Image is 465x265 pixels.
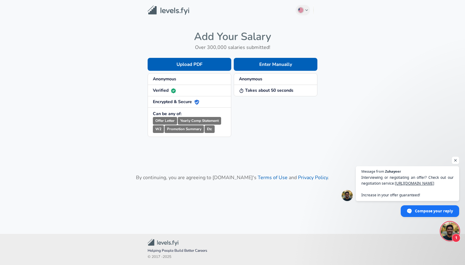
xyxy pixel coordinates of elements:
[298,8,303,13] img: English (US)
[148,239,178,246] img: Levels.fyi Community
[441,222,459,240] div: Open chat
[239,76,262,82] strong: Anonymous
[153,76,176,82] strong: Anonymous
[148,58,231,71] button: Upload PDF
[361,175,454,198] span: Interviewing or negotiating an offer? Check out our negotiation service: Increase in your offer g...
[153,125,164,133] small: W2
[415,206,453,216] span: Compose your reply
[165,125,204,133] small: Promotion Summary
[296,5,310,15] button: English (US)
[452,234,460,242] span: 1
[153,111,181,117] strong: Can be any of:
[153,117,177,125] small: Offer Letter
[148,43,317,52] h6: Over 300,000 salaries submitted!
[234,58,317,71] button: Enter Manually
[385,170,401,173] span: Zuhayeer
[148,6,189,15] img: Levels.fyi
[153,99,199,105] strong: Encrypted & Secure
[148,254,317,260] span: © 2017 - 2025
[205,125,215,133] small: Etc
[298,174,328,181] a: Privacy Policy
[258,174,288,181] a: Terms of Use
[148,30,317,43] h4: Add Your Salary
[178,117,221,125] small: Yearly Comp Statement
[153,87,176,93] strong: Verified
[148,248,317,254] span: Helping People Build Better Careers
[239,87,293,93] strong: Takes about 50 seconds
[361,170,384,173] span: Message from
